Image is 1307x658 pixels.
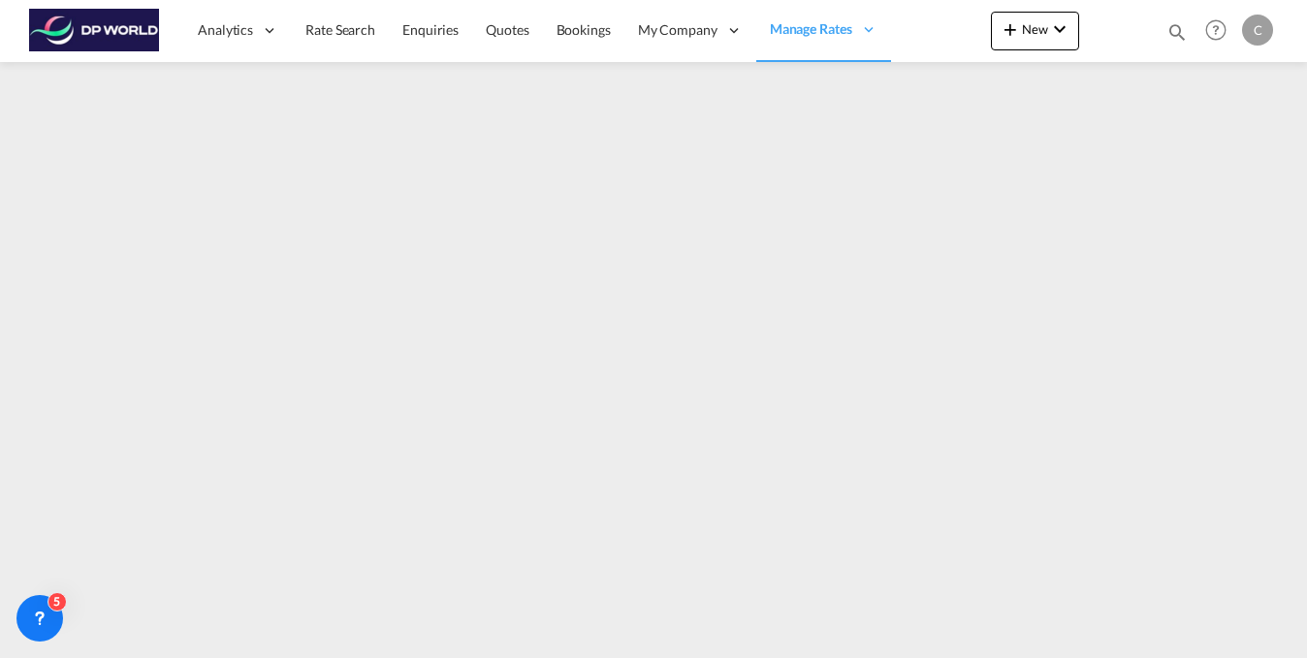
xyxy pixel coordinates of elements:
[1166,21,1188,50] div: icon-magnify
[1199,14,1232,47] span: Help
[999,17,1022,41] md-icon: icon-plus 400-fg
[1242,15,1273,46] div: C
[486,21,528,38] span: Quotes
[29,9,160,52] img: c08ca190194411f088ed0f3ba295208c.png
[198,20,253,40] span: Analytics
[638,20,717,40] span: My Company
[1166,21,1188,43] md-icon: icon-magnify
[305,21,375,38] span: Rate Search
[1048,17,1071,41] md-icon: icon-chevron-down
[991,12,1079,50] button: icon-plus 400-fgNewicon-chevron-down
[557,21,611,38] span: Bookings
[402,21,459,38] span: Enquiries
[770,19,852,39] span: Manage Rates
[1199,14,1242,48] div: Help
[999,21,1071,37] span: New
